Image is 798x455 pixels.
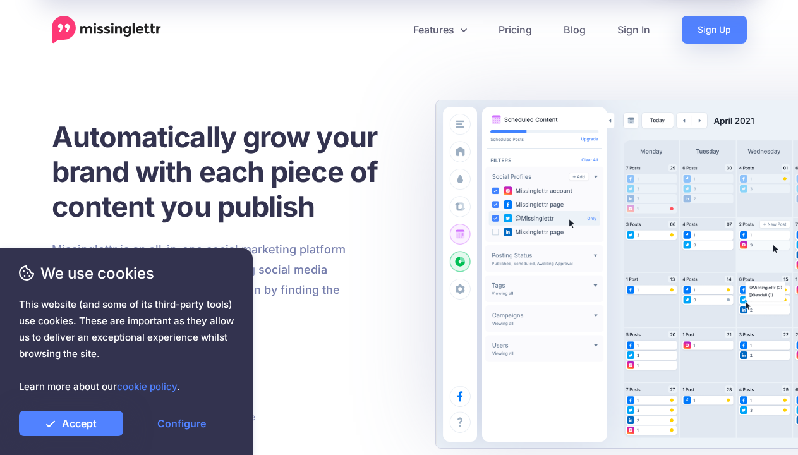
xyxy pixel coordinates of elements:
[602,16,666,44] a: Sign In
[130,411,234,436] a: Configure
[52,16,161,44] a: Home
[19,411,123,436] a: Accept
[52,240,346,320] p: Missinglettr is an all-in-one social marketing platform that turns your content into engaging soc...
[682,16,747,44] a: Sign Up
[483,16,548,44] a: Pricing
[19,262,234,284] span: We use cookies
[52,119,409,224] h1: Automatically grow your brand with each piece of content you publish
[548,16,602,44] a: Blog
[397,16,483,44] a: Features
[117,380,177,392] a: cookie policy
[19,296,234,395] span: This website (and some of its third-party tools) use cookies. These are important as they allow u...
